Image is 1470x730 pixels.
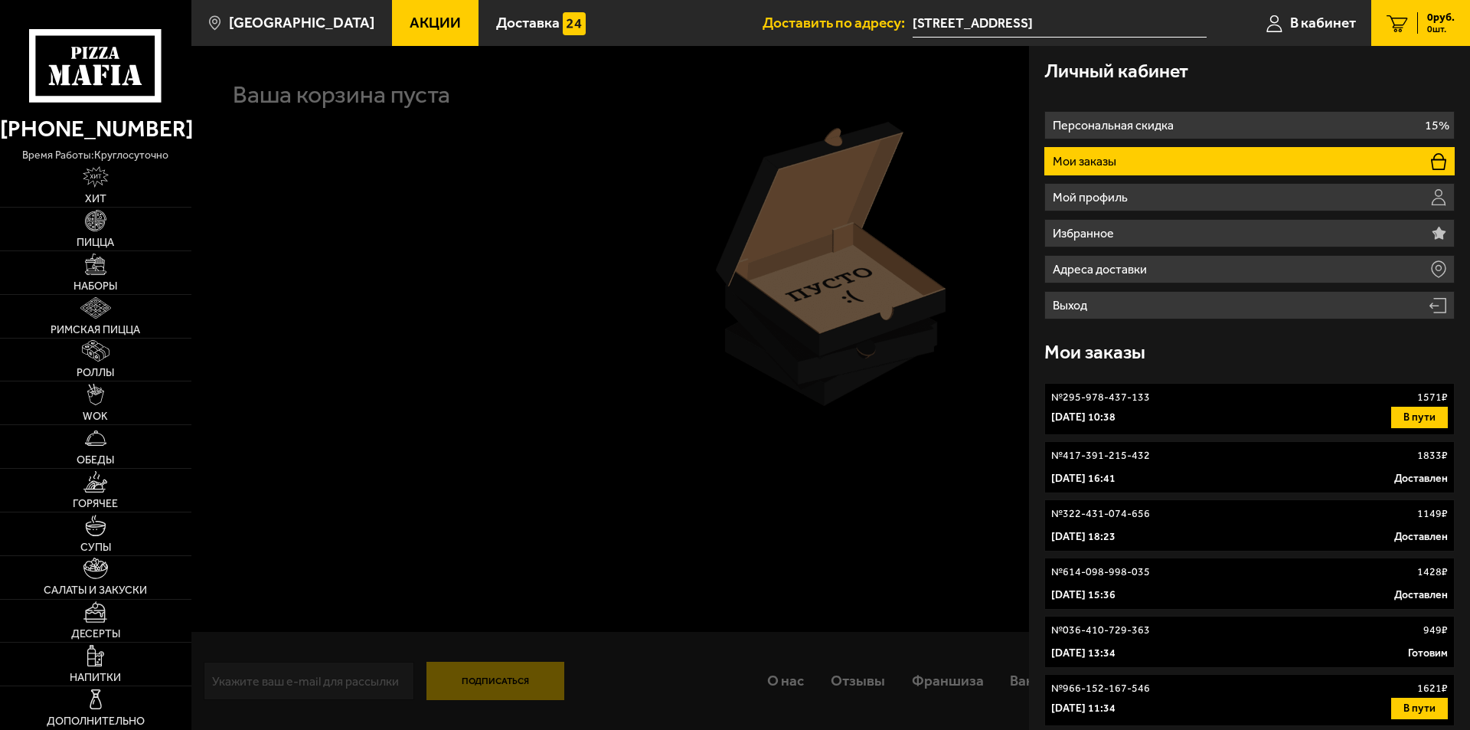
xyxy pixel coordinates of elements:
[496,15,560,30] span: Доставка
[1427,25,1455,34] span: 0 шт.
[1051,390,1150,405] p: № 295-978-437-133
[47,716,145,727] span: Дополнительно
[1044,499,1455,552] a: №322-431-074-6561149₽[DATE] 18:23Доставлен
[1423,623,1448,638] p: 949 ₽
[913,9,1207,38] span: Октябрьская набережная, 90к3
[563,12,586,35] img: 15daf4d41897b9f0e9f617042186c801.svg
[1044,61,1188,80] h3: Личный кабинет
[1053,119,1178,132] p: Персональная скидка
[1053,264,1151,276] p: Адреса доставки
[1044,342,1145,362] h3: Мои заказы
[1051,588,1116,603] p: [DATE] 15:36
[1051,623,1150,638] p: № 036-410-729-363
[1053,155,1120,168] p: Мои заказы
[1391,407,1448,428] button: В пути
[1394,529,1448,545] p: Доставлен
[44,585,147,596] span: Салаты и закуски
[1053,192,1132,204] p: Мой профиль
[1053,300,1091,312] p: Выход
[410,15,461,30] span: Акции
[1051,681,1150,696] p: № 966-152-167-546
[85,194,106,205] span: Хит
[1051,506,1150,522] p: № 322-431-074-656
[77,237,114,248] span: Пицца
[77,368,114,378] span: Роллы
[229,15,374,30] span: [GEOGRAPHIC_DATA]
[80,542,111,553] span: Супы
[1044,616,1455,668] a: №036-410-729-363949₽[DATE] 13:34Готовим
[83,411,108,422] span: WOK
[1417,506,1448,522] p: 1149 ₽
[1051,410,1116,425] p: [DATE] 10:38
[1051,448,1150,463] p: № 417-391-215-432
[1044,441,1455,493] a: №417-391-215-4321833₽[DATE] 16:41Доставлен
[1427,12,1455,23] span: 0 руб.
[1394,588,1448,603] p: Доставлен
[1053,228,1118,240] p: Избранное
[71,629,120,640] span: Десерты
[1051,471,1116,486] p: [DATE] 16:41
[1417,681,1448,696] p: 1621 ₽
[1051,529,1116,545] p: [DATE] 18:23
[73,281,117,292] span: Наборы
[1044,674,1455,726] a: №966-152-167-5461621₽[DATE] 11:34В пути
[1044,383,1455,435] a: №295-978-437-1331571₽[DATE] 10:38В пути
[1051,646,1116,661] p: [DATE] 13:34
[1290,15,1356,30] span: В кабинет
[1417,448,1448,463] p: 1833 ₽
[73,499,118,509] span: Горячее
[70,673,121,683] span: Напитки
[763,15,913,30] span: Доставить по адресу:
[1417,565,1448,580] p: 1428 ₽
[77,455,114,466] span: Обеды
[913,9,1207,38] input: Ваш адрес доставки
[1417,390,1448,405] p: 1571 ₽
[1408,646,1448,661] p: Готовим
[1044,558,1455,610] a: №614-098-998-0351428₽[DATE] 15:36Доставлен
[1051,565,1150,580] p: № 614-098-998-035
[1391,698,1448,719] button: В пути
[1425,119,1449,132] p: 15%
[1051,701,1116,716] p: [DATE] 11:34
[1394,471,1448,486] p: Доставлен
[51,325,140,336] span: Римская пицца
